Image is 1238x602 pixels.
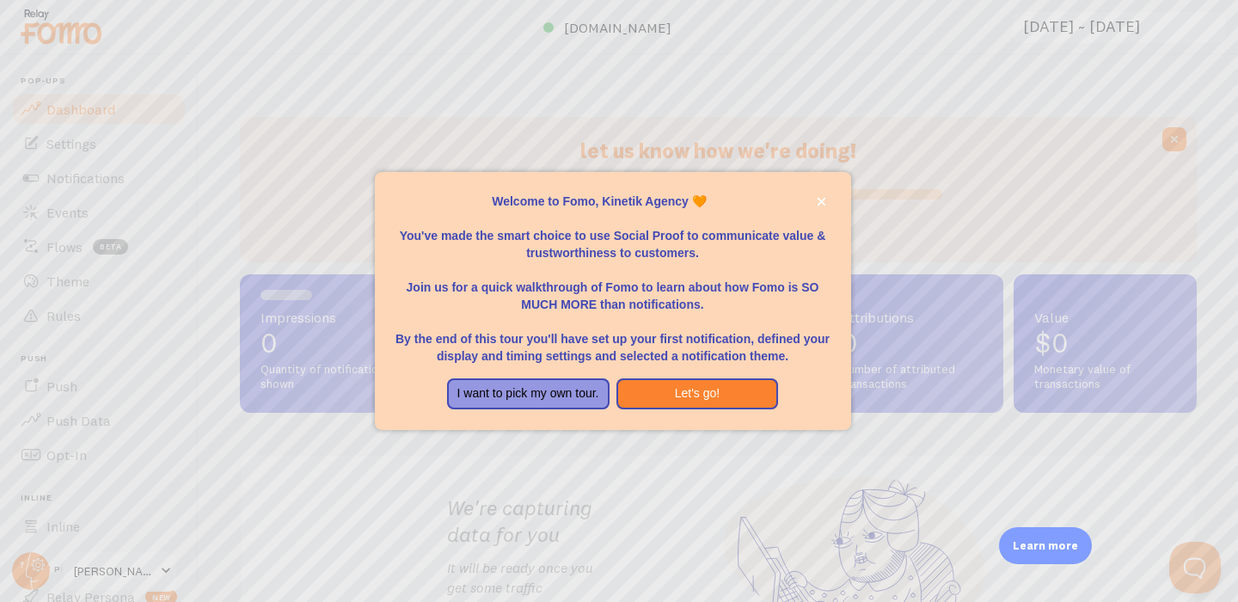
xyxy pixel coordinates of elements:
button: I want to pick my own tour. [447,378,610,409]
p: You've made the smart choice to use Social Proof to communicate value & trustworthiness to custom... [395,210,830,261]
button: close, [812,193,830,211]
div: Learn more [999,527,1092,564]
button: Let's go! [616,378,779,409]
div: Welcome to Fomo, Kinetik Agency 🧡You&amp;#39;ve made the smart choice to use Social Proof to comm... [375,172,851,430]
p: Welcome to Fomo, Kinetik Agency 🧡 [395,193,830,210]
p: By the end of this tour you'll have set up your first notification, defined your display and timi... [395,313,830,365]
p: Learn more [1013,537,1078,554]
p: Join us for a quick walkthrough of Fomo to learn about how Fomo is SO MUCH MORE than notifications. [395,261,830,313]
